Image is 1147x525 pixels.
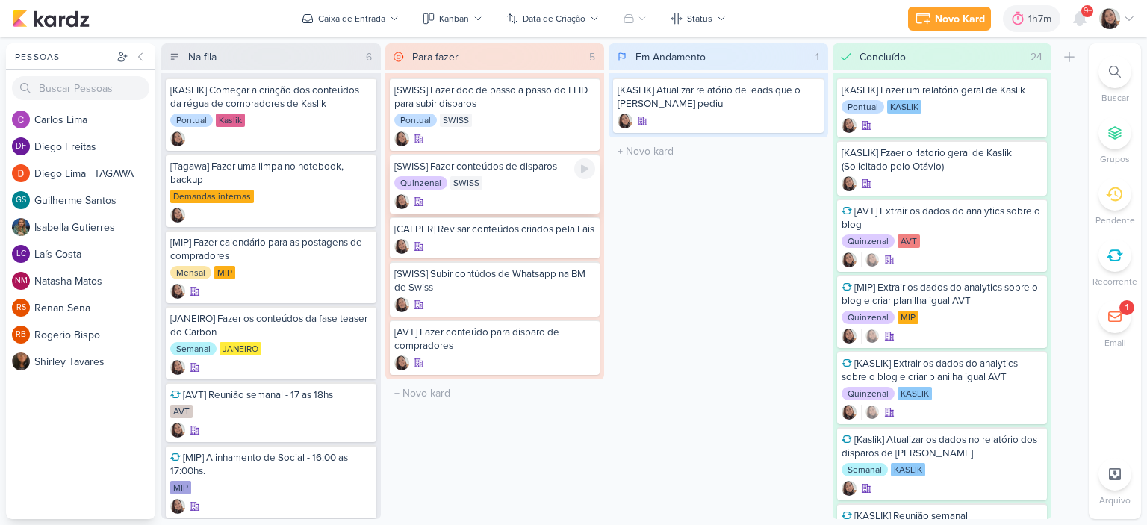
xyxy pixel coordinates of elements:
div: D i e g o F r e i t a s [34,139,155,155]
img: Sharlene Khoury [170,423,185,438]
div: Kaslik [216,114,245,127]
div: Mensal [170,266,211,279]
div: R e n a n S e n a [34,300,155,316]
img: Sharlene Khoury [618,114,632,128]
img: Sharlene Khoury [842,252,857,267]
div: Criador(a): Sharlene Khoury [842,252,857,267]
div: N a t a s h a M a t o s [34,273,155,289]
img: Sharlene Khoury [842,329,857,344]
img: Sharlene Khoury [842,118,857,133]
div: [CALPER] Revisar conteúdos criados pela Lais [394,223,596,236]
img: Sharlene Khoury [394,355,409,370]
div: 1 [809,49,825,65]
div: Criador(a): Sharlene Khoury [842,405,857,420]
div: S h i r l e y T a v a r e s [34,354,155,370]
div: 1h7m [1028,11,1056,27]
div: Criador(a): Sharlene Khoury [842,118,857,133]
div: Criador(a): Sharlene Khoury [394,355,409,370]
div: [KASLIK] Extrair os dados do analytics sobre o blog e criar planilha igual AVT [842,357,1043,384]
div: Criador(a): Sharlene Khoury [842,329,857,344]
div: Pessoas [12,50,114,63]
div: Criador(a): Sharlene Khoury [842,481,857,496]
img: Diego Lima | TAGAWA [12,164,30,182]
p: DF [16,143,26,151]
div: Criador(a): Sharlene Khoury [618,114,632,128]
div: Quinzenal [394,176,447,190]
div: Quinzenal [842,311,895,324]
div: KASLIK [887,100,921,114]
div: [SWISS] Fazer conteúdos de disparos [394,160,596,173]
div: Criador(a): Sharlene Khoury [170,423,185,438]
div: [MIP] Extrair os dados do analytics sobre o blog e criar planilha igual AVT [842,281,1043,308]
input: + Novo kard [612,140,825,162]
img: Carlos Lima [12,111,30,128]
div: 6 [360,49,378,65]
div: Colaboradores: Sharlene Khoury [861,252,880,267]
div: [SWISS] Fazer doc de passo a passo do FFID para subir disparos [394,84,596,111]
div: Laís Costa [12,245,30,263]
div: Pontual [170,114,213,127]
div: Criador(a): Sharlene Khoury [842,176,857,191]
div: 1 [1125,302,1128,314]
div: Semanal [170,342,217,355]
img: Sharlene Khoury [865,405,880,420]
div: C a r l o s L i m a [34,112,155,128]
div: Rogerio Bispo [12,326,30,344]
p: Recorrente [1092,275,1137,288]
input: + Novo kard [388,382,602,404]
p: NM [15,277,28,285]
img: Sharlene Khoury [842,481,857,496]
img: Shirley Tavares [12,352,30,370]
div: KASLIK [898,387,932,400]
div: JANEIRO [220,342,261,355]
div: Quinzenal [842,387,895,400]
img: Sharlene Khoury [865,329,880,344]
div: [KASLIK] Fzaer o rlatorio geral de Kaslik (Solicitado pelo Otávio) [842,146,1043,173]
div: [KASLIK] Reunião semanal [842,509,1043,523]
img: Sharlene Khoury [170,360,185,375]
div: Pontual [842,100,884,114]
div: Criador(a): Sharlene Khoury [394,297,409,312]
div: I s a b e l l a G u t i e r r e s [34,220,155,235]
div: [KASLIK] Atualizar relatório de leads que o Otávio pediu [618,84,819,111]
img: Sharlene Khoury [865,252,880,267]
img: Sharlene Khoury [394,194,409,209]
p: Grupos [1100,152,1130,166]
div: [MIP] Alinhamento de Social - 16:00 as 17:00hs. [170,451,372,478]
div: Pontual [394,114,437,127]
div: [AVT] Reunião semanal - 17 as 18hs [170,388,372,402]
div: [AVT] Extrair os dados do analytics sobre o blog [842,205,1043,232]
div: AVT [898,234,920,248]
div: Novo Kard [935,11,985,27]
div: Ligar relógio [574,158,595,179]
div: [Tagawa] Fazer uma limpa no notebook, backup [170,160,372,187]
img: Sharlene Khoury [170,131,185,146]
p: Arquivo [1099,494,1131,507]
p: GS [16,196,26,205]
div: G u i l h e r m e S a n t o s [34,193,155,208]
p: Buscar [1101,91,1129,105]
div: SWISS [450,176,482,190]
div: Natasha Matos [12,272,30,290]
p: Pendente [1095,214,1135,227]
img: Sharlene Khoury [394,131,409,146]
div: [AVT] Fazer conteúdo para disparo de compradores [394,326,596,352]
div: Colaboradores: Sharlene Khoury [861,405,880,420]
img: Sharlene Khoury [394,297,409,312]
div: Quinzenal [842,234,895,248]
div: Colaboradores: Sharlene Khoury [861,329,880,344]
p: RS [16,304,26,312]
div: MIP [214,266,235,279]
img: Sharlene Khoury [170,208,185,223]
div: [MIP] Fazer calendário para as postagens de compradores [170,236,372,263]
div: Semanal [842,463,888,476]
div: [SWISS] Subir contúdos de Whatsapp na BM de Swiss [394,267,596,294]
div: Criador(a): Sharlene Khoury [394,194,409,209]
div: Criador(a): Sharlene Khoury [394,131,409,146]
input: Buscar Pessoas [12,76,149,100]
div: Criador(a): Sharlene Khoury [170,131,185,146]
div: Criador(a): Sharlene Khoury [170,499,185,514]
div: KASLIK [891,463,925,476]
p: RB [16,331,26,339]
img: Sharlene Khoury [170,284,185,299]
